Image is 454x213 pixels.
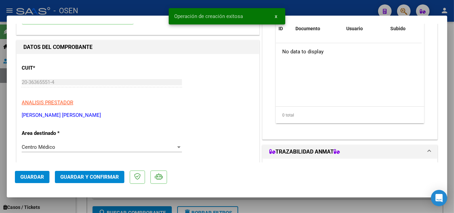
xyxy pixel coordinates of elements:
button: Guardar [15,171,49,183]
span: x [275,13,277,19]
span: ANALISIS PRESTADOR [22,100,73,106]
span: Documento [295,26,320,31]
span: Operación de creación exitosa [174,13,243,20]
div: No data to display [276,43,422,60]
span: Centro Médico [22,144,55,150]
div: 0 total [276,107,424,124]
datatable-header-cell: Subido [388,21,421,36]
datatable-header-cell: Usuario [344,21,388,36]
mat-expansion-panel-header: TRAZABILIDAD ANMAT [263,145,437,159]
span: Subido [390,26,406,31]
button: Guardar y Confirmar [55,171,124,183]
h1: TRAZABILIDAD ANMAT [269,148,340,156]
span: Guardar [20,174,44,180]
span: Guardar y Confirmar [60,174,119,180]
button: x [269,10,283,22]
div: Open Intercom Messenger [431,190,447,206]
strong: DATOS DEL COMPROBANTE [23,44,92,50]
p: [PERSON_NAME] [PERSON_NAME] [22,111,254,119]
p: CUIT [22,64,91,72]
p: Area destinado * [22,129,91,137]
datatable-header-cell: Documento [293,21,344,36]
span: Usuario [346,26,363,31]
